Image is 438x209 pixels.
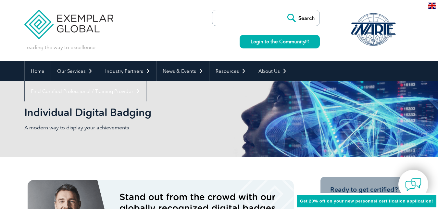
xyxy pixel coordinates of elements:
[284,10,319,26] input: Search
[330,186,404,194] h3: Ready to get certified?
[24,124,219,131] p: A modern way to display your achievements
[252,61,293,81] a: About Us
[24,44,95,51] p: Leading the way to excellence
[25,61,51,81] a: Home
[305,40,309,43] img: open_square.png
[24,107,297,118] h2: Individual Digital Badging
[99,61,156,81] a: Industry Partners
[300,199,433,203] span: Get 20% off on your new personnel certification application!
[25,81,146,101] a: Find Certified Professional / Training Provider
[51,61,99,81] a: Our Services
[428,3,436,9] img: en
[405,176,421,193] img: contact-chat.png
[156,61,209,81] a: News & Events
[240,35,320,48] a: Login to the Community
[209,61,252,81] a: Resources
